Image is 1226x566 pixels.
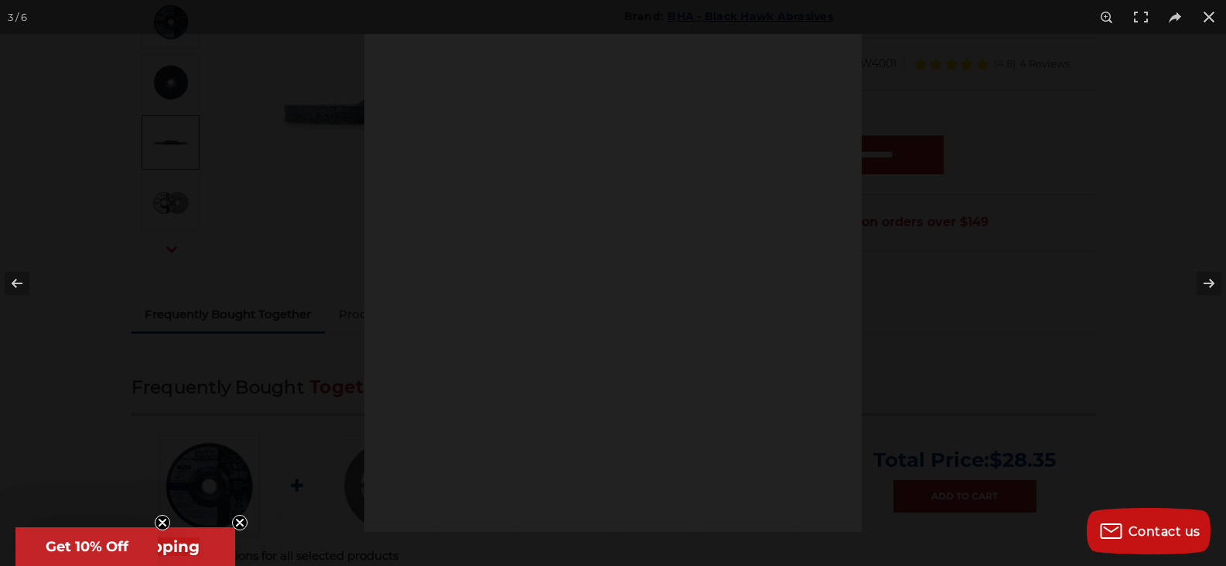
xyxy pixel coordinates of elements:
span: Contact us [1129,524,1200,539]
button: Close teaser [155,515,170,530]
button: Contact us [1087,508,1211,554]
span: Get 10% Off [46,538,128,555]
div: Get Free ShippingClose teaser [15,527,235,566]
button: Close teaser [232,515,248,530]
div: Get 10% OffClose teaser [15,527,158,566]
button: Next (arrow right) [1172,245,1226,322]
